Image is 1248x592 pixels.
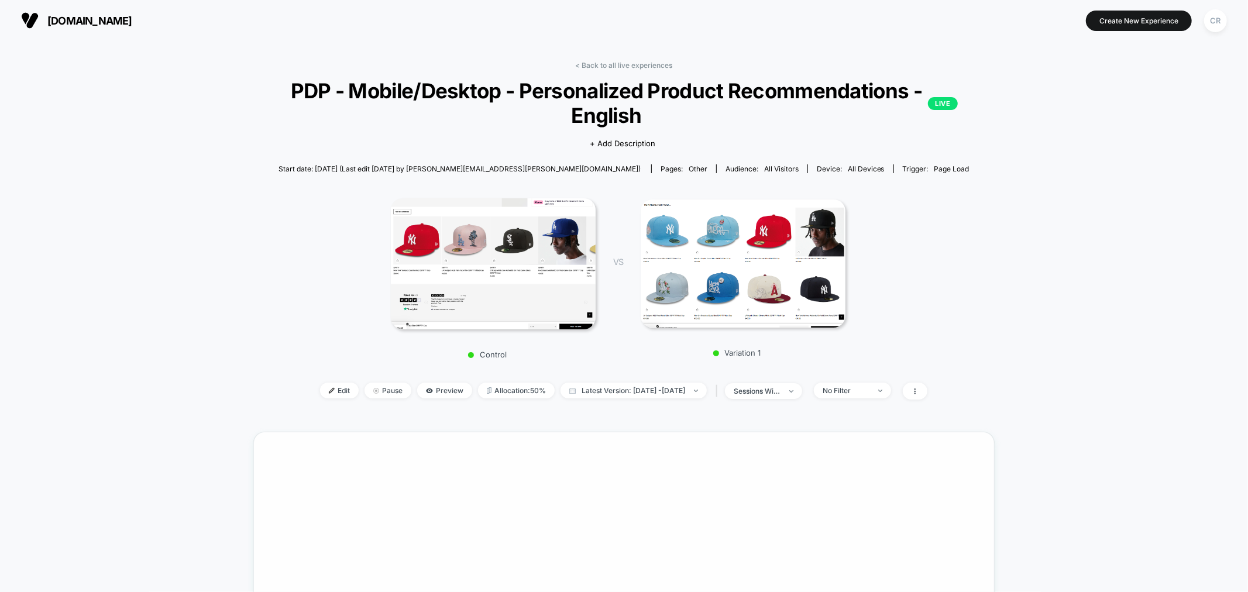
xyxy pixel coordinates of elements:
span: all devices [848,164,885,173]
img: rebalance [487,387,491,394]
img: Variation 1 main [641,199,845,328]
span: All Visitors [764,164,799,173]
span: Device: [807,164,893,173]
span: Latest Version: [DATE] - [DATE] [561,383,707,398]
a: < Back to all live experiences [575,61,672,70]
span: + Add Description [590,138,655,150]
img: edit [329,388,335,394]
img: Visually logo [21,12,39,29]
span: Start date: [DATE] (Last edit [DATE] by [PERSON_NAME][EMAIL_ADDRESS][PERSON_NAME][DOMAIN_NAME]) [279,164,641,173]
p: Variation 1 [635,348,840,357]
img: calendar [569,388,576,394]
span: Pause [365,383,411,398]
div: No Filter [823,386,869,395]
button: [DOMAIN_NAME] [18,11,136,30]
span: Preview [417,383,472,398]
span: Allocation: 50% [478,383,555,398]
div: CR [1204,9,1227,32]
img: end [694,390,698,392]
div: sessions with impression [734,387,781,395]
span: [DOMAIN_NAME] [47,15,132,27]
img: end [878,390,882,392]
img: Control main [391,198,596,330]
div: Pages: [661,164,707,173]
p: Control [385,350,590,359]
span: Page Load [934,164,969,173]
div: Audience: [726,164,799,173]
span: other [689,164,707,173]
span: VS [613,257,623,267]
span: PDP - Mobile/Desktop - Personalized Product Recommendations - English [290,78,957,128]
span: Edit [320,383,359,398]
button: CR [1201,9,1230,33]
img: end [373,388,379,394]
button: Create New Experience [1086,11,1192,31]
span: | [713,383,725,400]
img: end [789,390,793,393]
div: Trigger: [903,164,969,173]
p: LIVE [928,97,957,110]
